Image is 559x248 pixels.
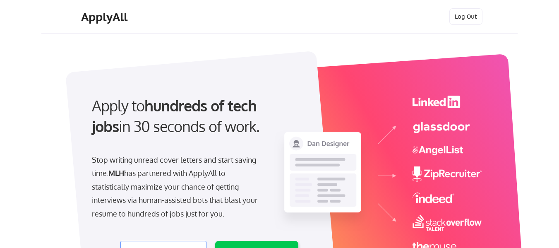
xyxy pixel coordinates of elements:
div: Apply to in 30 seconds of work. [92,95,295,137]
button: Log Out [449,8,482,25]
strong: hundreds of tech jobs [92,96,260,135]
strong: MLH [108,169,124,178]
div: Stop writing unread cover letters and start saving time. has partnered with ApplyAll to statistic... [92,153,262,220]
div: ApplyAll [81,10,130,24]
